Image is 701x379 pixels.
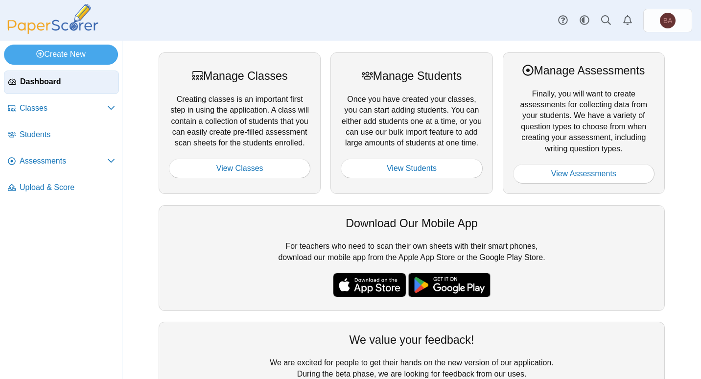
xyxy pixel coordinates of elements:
[169,332,654,348] div: We value your feedback!
[643,9,692,32] a: Brent Adams
[341,159,482,178] a: View Students
[20,76,115,87] span: Dashboard
[159,205,665,311] div: For teachers who need to scan their own sheets with their smart phones, download our mobile app f...
[333,273,406,297] img: apple-store-badge.svg
[4,27,102,35] a: PaperScorer
[20,103,107,114] span: Classes
[341,68,482,84] div: Manage Students
[169,215,654,231] div: Download Our Mobile App
[20,156,107,166] span: Assessments
[169,68,310,84] div: Manage Classes
[4,150,119,173] a: Assessments
[4,71,119,94] a: Dashboard
[4,45,118,64] a: Create New
[169,159,310,178] a: View Classes
[330,52,492,194] div: Once you have created your classes, you can start adding students. You can either add students on...
[4,97,119,120] a: Classes
[513,164,654,184] a: View Assessments
[663,17,673,24] span: Brent Adams
[660,13,676,28] span: Brent Adams
[4,4,102,34] img: PaperScorer
[617,10,638,31] a: Alerts
[20,182,115,193] span: Upload & Score
[408,273,491,297] img: google-play-badge.png
[4,123,119,147] a: Students
[20,129,115,140] span: Students
[513,63,654,78] div: Manage Assessments
[4,176,119,200] a: Upload & Score
[503,52,665,194] div: Finally, you will want to create assessments for collecting data from your students. We have a va...
[159,52,321,194] div: Creating classes is an important first step in using the application. A class will contain a coll...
